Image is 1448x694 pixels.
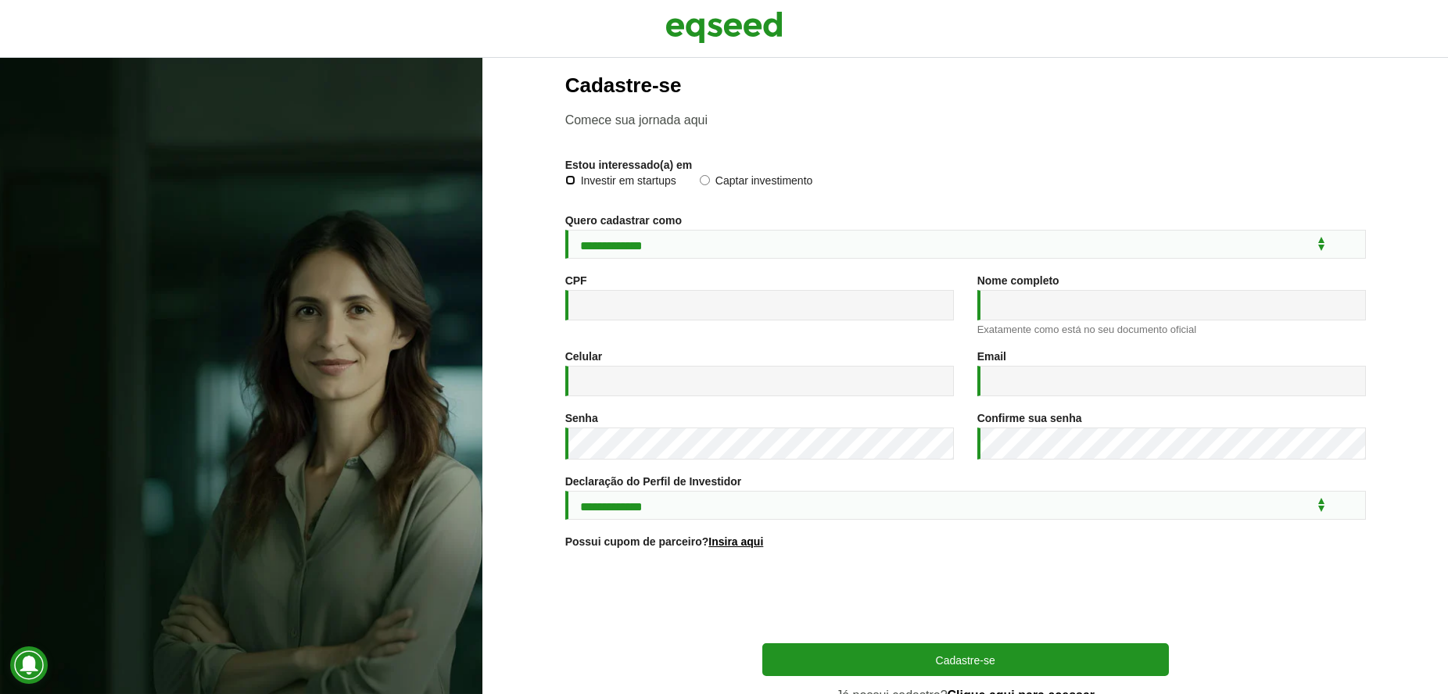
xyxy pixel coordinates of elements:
label: Celular [565,351,602,362]
h2: Cadastre-se [565,74,1366,97]
label: Captar investimento [700,175,813,191]
label: CPF [565,275,587,286]
label: Senha [565,413,598,424]
label: Declaração do Perfil de Investidor [565,476,742,487]
label: Nome completo [977,275,1059,286]
input: Investir em startups [565,175,575,185]
img: EqSeed Logo [665,8,783,47]
div: Exatamente como está no seu documento oficial [977,324,1366,334]
label: Quero cadastrar como [565,215,682,226]
p: Comece sua jornada aqui [565,113,1366,127]
iframe: reCAPTCHA [847,567,1084,628]
a: Insira aqui [708,536,763,547]
input: Captar investimento [700,175,710,185]
label: Possui cupom de parceiro? [565,536,764,547]
label: Estou interessado(a) em [565,159,693,170]
label: Confirme sua senha [977,413,1082,424]
button: Cadastre-se [762,643,1169,676]
label: Email [977,351,1006,362]
label: Investir em startups [565,175,676,191]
